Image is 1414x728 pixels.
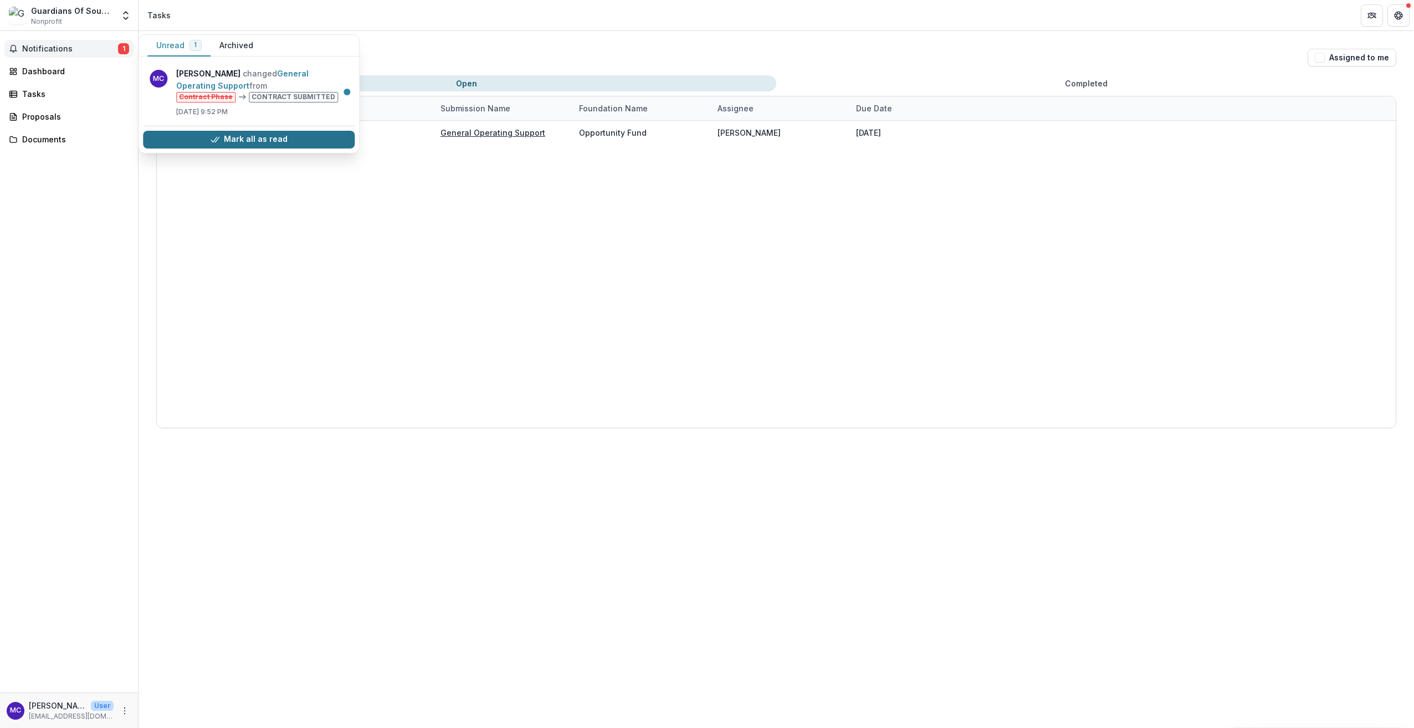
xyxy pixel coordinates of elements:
div: [DATE] [856,127,881,139]
button: Archived [211,35,262,57]
div: Documents [22,134,125,145]
div: Foundation Name [572,96,711,120]
img: Guardians Of Sound & The Hip Hop Orchestra [9,7,27,24]
div: [PERSON_NAME] [718,127,781,139]
div: Submission Name [434,102,517,114]
p: changed from [176,68,348,102]
a: Documents [4,130,134,148]
p: User [91,701,114,711]
button: Unread [147,35,211,57]
div: Type of Task [295,96,434,120]
button: Get Help [1387,4,1410,27]
div: Michael Chapman [10,707,21,714]
a: General Operating Support [176,69,309,90]
div: Assignee [711,102,760,114]
button: Partners [1361,4,1383,27]
span: Nonprofit [31,17,62,27]
div: Tasks [147,9,171,21]
div: Due Date [849,102,899,114]
div: Guardians Of Sound & The Hip Hop Orchestra [31,5,114,17]
div: Due Date [849,96,988,120]
button: Open entity switcher [118,4,134,27]
button: More [118,704,131,717]
a: Tasks [4,85,134,103]
button: Notifications1 [4,40,134,58]
span: Notifications [22,44,118,54]
div: Tasks [22,88,125,100]
div: Foundation Name [572,102,654,114]
div: Proposals [22,111,125,122]
span: 1 [118,43,129,54]
div: Opportunity Fund [579,127,647,139]
div: Dashboard [22,65,125,77]
a: General Operating Support [440,128,545,137]
button: Assigned to me [1308,49,1396,66]
p: [PERSON_NAME] [29,700,86,711]
button: Mark all as read [143,131,355,148]
button: Open [156,75,776,91]
div: Submission Name [434,96,572,120]
span: 1 [194,41,197,49]
a: Proposals [4,107,134,126]
button: Completed [776,75,1396,91]
p: [EMAIL_ADDRESS][DOMAIN_NAME] [29,711,114,721]
div: Assignee [711,96,849,120]
a: Dashboard [4,62,134,80]
nav: breadcrumb [143,7,175,23]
